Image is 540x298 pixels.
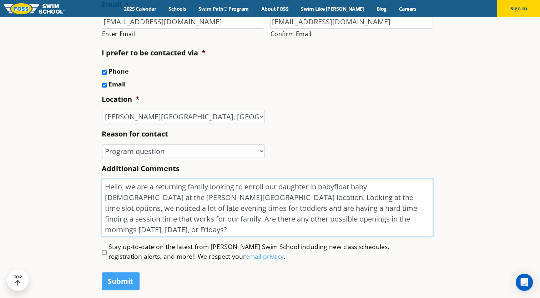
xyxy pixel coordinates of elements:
[102,129,168,139] label: Reason for contact
[102,95,140,104] label: Location
[393,5,422,12] a: Careers
[516,274,533,291] div: Open Intercom Messenger
[271,29,433,39] label: Confirm Email
[102,164,180,173] label: Additional Comments
[162,5,192,12] a: Schools
[108,79,126,89] label: Email
[102,29,264,39] label: Enter Email
[102,48,206,58] label: I prefer to be contacted via
[370,5,393,12] a: Blog
[192,5,255,12] a: Swim Path® Program
[118,5,162,12] a: 2025 Calendar
[14,275,22,286] div: TOP
[255,5,295,12] a: About FOSS
[108,242,395,261] label: Stay up-to-date on the latest from [PERSON_NAME] Swim School including new class schedules, regis...
[102,272,140,290] input: Submit
[246,252,284,260] a: email privacy
[108,66,128,76] label: Phone
[4,3,65,14] img: FOSS Swim School Logo
[295,5,370,12] a: Swim Like [PERSON_NAME]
